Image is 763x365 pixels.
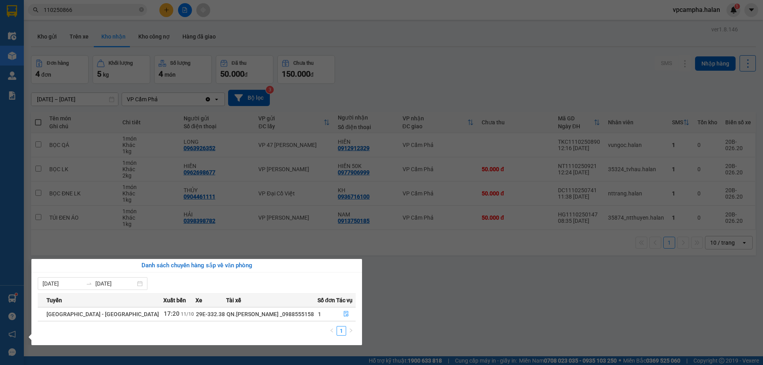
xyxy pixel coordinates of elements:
[337,326,346,335] a: 1
[46,311,159,317] span: [GEOGRAPHIC_DATA] - [GEOGRAPHIC_DATA]
[46,296,62,305] span: Tuyến
[337,308,356,321] button: file-done
[327,326,337,336] li: Previous Page
[329,328,334,333] span: left
[349,328,353,333] span: right
[327,326,337,336] button: left
[337,326,346,336] li: 1
[227,310,317,319] div: QN.[PERSON_NAME] _0988555158
[226,296,241,305] span: Tài xế
[196,296,202,305] span: Xe
[343,311,349,317] span: file-done
[318,296,335,305] span: Số đơn
[346,326,356,336] button: right
[43,279,83,288] input: Từ ngày
[86,280,92,287] span: to
[164,310,180,317] span: 17:20
[181,311,194,317] span: 11/10
[95,279,136,288] input: Đến ngày
[163,296,186,305] span: Xuất bến
[86,280,92,287] span: swap-right
[38,261,356,270] div: Danh sách chuyến hàng sắp về văn phòng
[346,326,356,336] li: Next Page
[196,311,225,317] span: 29E-332.38
[318,311,321,317] span: 1
[336,296,352,305] span: Tác vụ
